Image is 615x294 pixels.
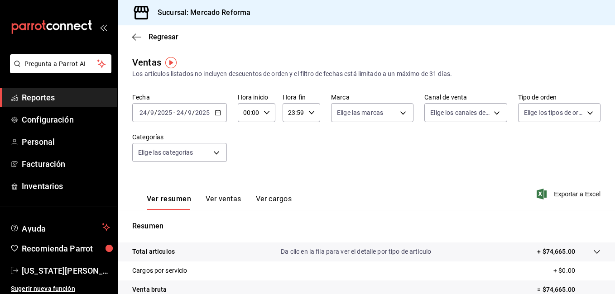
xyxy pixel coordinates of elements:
[132,33,178,41] button: Regresar
[138,148,193,157] span: Elige las categorías
[22,158,110,170] span: Facturación
[149,33,178,41] span: Regresar
[192,109,195,116] span: /
[154,109,157,116] span: /
[22,180,110,192] span: Inventarios
[139,109,147,116] input: --
[150,109,154,116] input: --
[147,194,292,210] div: navigation tabs
[132,266,187,275] p: Cargos por servicio
[518,94,601,100] label: Tipo de orden
[538,189,601,199] button: Exportar a Excel
[150,7,250,18] h3: Sucursal: Mercado Reforma
[22,242,110,255] span: Recomienda Parrot
[132,94,227,100] label: Fecha
[187,109,192,116] input: --
[173,109,175,116] span: -
[337,108,383,117] span: Elige las marcas
[6,66,111,75] a: Pregunta a Parrot AI
[100,24,107,31] button: open_drawer_menu
[524,108,584,117] span: Elige los tipos de orden
[537,247,575,256] p: + $74,665.00
[184,109,187,116] span: /
[206,194,241,210] button: Ver ventas
[424,94,507,100] label: Canal de venta
[331,94,413,100] label: Marca
[24,59,97,69] span: Pregunta a Parrot AI
[132,221,601,232] p: Resumen
[22,265,110,277] span: [US_STATE][PERSON_NAME]
[176,109,184,116] input: --
[157,109,173,116] input: ----
[10,54,111,73] button: Pregunta a Parrot AI
[147,109,150,116] span: /
[147,194,191,210] button: Ver resumen
[165,57,177,68] img: Tooltip marker
[132,247,175,256] p: Total artículos
[132,134,227,140] label: Categorías
[22,136,110,148] span: Personal
[11,284,110,294] span: Sugerir nueva función
[195,109,210,116] input: ----
[281,247,431,256] p: Da clic en la fila para ver el detalle por tipo de artículo
[430,108,490,117] span: Elige los canales de venta
[132,56,161,69] div: Ventas
[22,114,110,126] span: Configuración
[132,69,601,79] div: Los artículos listados no incluyen descuentos de orden y el filtro de fechas está limitado a un m...
[22,222,98,232] span: Ayuda
[238,94,275,100] label: Hora inicio
[553,266,601,275] p: + $0.00
[256,194,292,210] button: Ver cargos
[283,94,320,100] label: Hora fin
[22,91,110,104] span: Reportes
